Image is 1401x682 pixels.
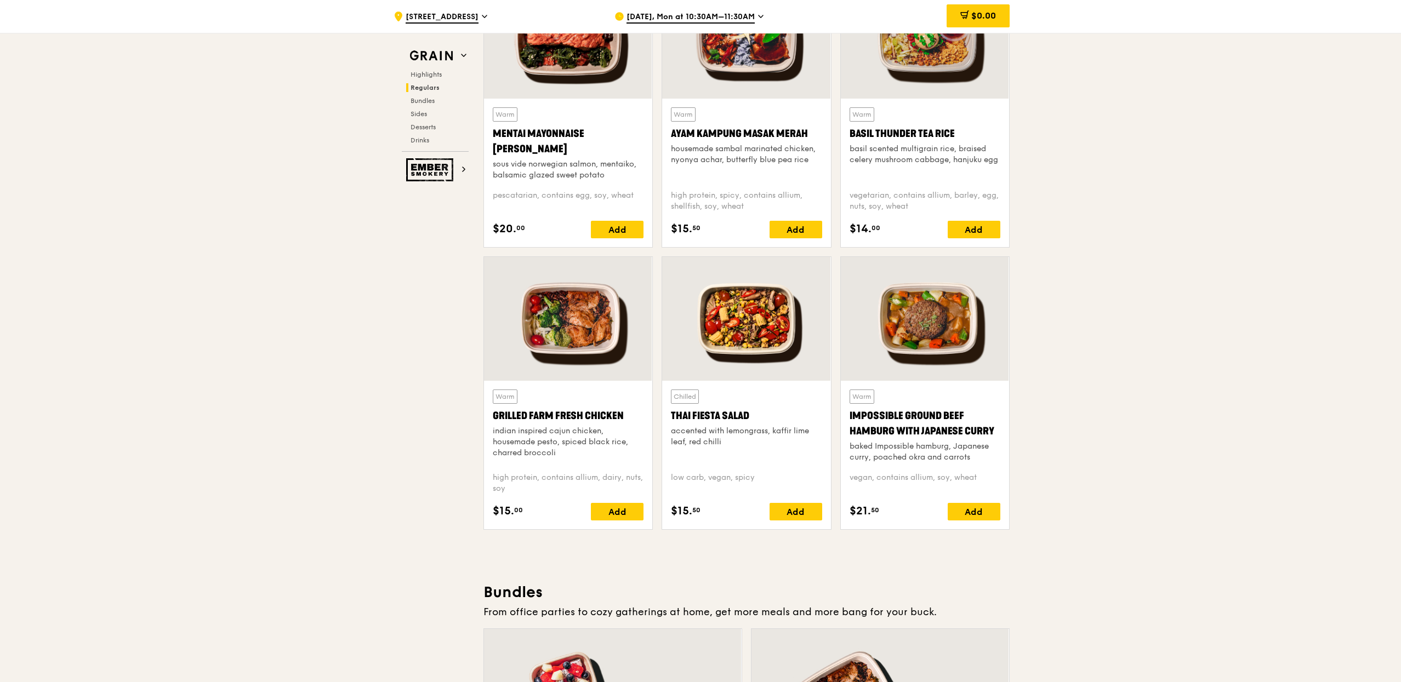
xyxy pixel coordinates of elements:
[493,503,514,519] span: $15.
[850,389,874,404] div: Warm
[671,503,692,519] span: $15.
[850,107,874,122] div: Warm
[948,503,1000,520] div: Add
[671,144,822,165] div: housemade sambal marinated chicken, nyonya achar, butterfly blue pea rice
[671,107,696,122] div: Warm
[850,441,1000,463] div: baked Impossible hamburg, Japanese curry, poached okra and carrots
[671,426,822,448] div: accented with lemongrass, kaffir lime leaf, red chilli
[493,107,517,122] div: Warm
[850,221,872,237] span: $14.
[770,503,822,520] div: Add
[493,159,643,181] div: sous vide norwegian salmon, mentaiko, balsamic glazed sweet potato
[770,221,822,238] div: Add
[483,604,1010,620] div: From office parties to cozy gatherings at home, get more meals and more bang for your buck.
[411,71,442,78] span: Highlights
[671,389,699,404] div: Chilled
[671,472,822,494] div: low carb, vegan, spicy
[411,136,429,144] span: Drinks
[871,506,879,514] span: 50
[692,506,700,514] span: 50
[493,472,643,494] div: high protein, contains allium, dairy, nuts, soy
[406,46,457,66] img: Grain web logo
[411,110,427,118] span: Sides
[850,503,871,519] span: $21.
[948,221,1000,238] div: Add
[516,223,525,232] span: 00
[514,506,523,514] span: 00
[493,426,643,459] div: indian inspired cajun chicken, housemade pesto, spiced black rice, charred broccoli
[850,472,1000,494] div: vegan, contains allium, soy, wheat
[493,126,643,157] div: Mentai Mayonnaise [PERSON_NAME]
[411,97,435,105] span: Bundles
[671,221,692,237] span: $15.
[850,126,1000,141] div: Basil Thunder Tea Rice
[872,223,880,232] span: 00
[411,84,440,91] span: Regulars
[411,123,436,131] span: Desserts
[971,10,996,21] span: $0.00
[850,190,1000,212] div: vegetarian, contains allium, barley, egg, nuts, soy, wheat
[483,582,1010,602] h3: Bundles
[850,408,1000,439] div: Impossible Ground Beef Hamburg with Japanese Curry
[493,221,516,237] span: $20.
[671,190,822,212] div: high protein, spicy, contains allium, shellfish, soy, wheat
[591,221,643,238] div: Add
[671,126,822,141] div: Ayam Kampung Masak Merah
[627,12,755,24] span: [DATE], Mon at 10:30AM–11:30AM
[493,389,517,404] div: Warm
[406,158,457,181] img: Ember Smokery web logo
[692,223,700,232] span: 50
[493,408,643,423] div: Grilled Farm Fresh Chicken
[591,503,643,520] div: Add
[493,190,643,212] div: pescatarian, contains egg, soy, wheat
[850,144,1000,165] div: basil scented multigrain rice, braised celery mushroom cabbage, hanjuku egg
[406,12,479,24] span: [STREET_ADDRESS]
[671,408,822,423] div: Thai Fiesta Salad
